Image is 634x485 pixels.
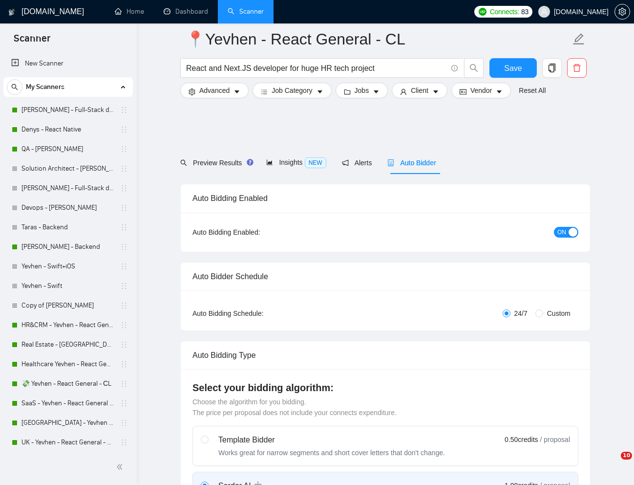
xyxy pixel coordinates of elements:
[519,85,546,96] a: Reset All
[21,178,114,198] a: [PERSON_NAME] - Full-Stack dev
[411,85,428,96] span: Client
[470,85,492,96] span: Vendor
[614,8,630,16] a: setting
[21,218,114,237] a: Taras - Backend
[557,227,566,238] span: ON
[120,184,128,192] span: holder
[464,58,484,78] button: search
[21,257,114,276] a: Yevhen - Swift+iOS
[180,83,249,98] button: settingAdvancedcaret-down
[6,31,58,52] span: Scanner
[505,434,538,445] span: 0.50 credits
[120,341,128,349] span: holder
[543,308,574,319] span: Custom
[192,381,578,395] h4: Select your bidding algorithm:
[192,398,397,417] span: Choose the algorithm for you bidding. The price per proposal does not include your connects expen...
[272,85,312,96] span: Job Category
[540,435,570,444] span: / proposal
[116,462,126,472] span: double-left
[490,6,519,17] span: Connects:
[460,88,466,95] span: idcard
[317,88,323,95] span: caret-down
[496,88,503,95] span: caret-down
[228,7,264,16] a: searchScanner
[7,79,22,95] button: search
[465,64,483,72] span: search
[504,62,522,74] span: Save
[218,434,445,446] div: Template Bidder
[7,84,22,90] span: search
[21,296,114,315] a: Copy of [PERSON_NAME]
[120,282,128,290] span: holder
[21,159,114,178] a: Solution Architect - [PERSON_NAME]
[180,159,187,166] span: search
[3,54,133,73] li: New Scanner
[541,8,548,15] span: user
[21,354,114,374] a: Healthcare Yevhen - React General - СL
[21,335,114,354] a: Real Estate - [GEOGRAPHIC_DATA] - React General - СL
[373,88,380,95] span: caret-down
[26,77,64,97] span: My Scanners
[21,374,114,394] a: 💸 Yevhen - React General - СL
[21,120,114,139] a: Denys - React Native
[21,315,114,335] a: HR&CRM - Yevhen - React General - СL
[120,399,128,407] span: holder
[392,83,447,98] button: userClientcaret-down
[253,83,331,98] button: barsJob Categorycaret-down
[189,88,195,95] span: setting
[542,58,562,78] button: copy
[199,85,230,96] span: Advanced
[266,159,273,166] span: area-chart
[120,145,128,153] span: holder
[432,88,439,95] span: caret-down
[21,276,114,296] a: Yevhen - Swift
[120,321,128,329] span: holder
[120,106,128,114] span: holder
[120,204,128,212] span: holder
[186,27,571,51] input: Scanner name...
[21,394,114,413] a: SaaS - Yevhen - React General - СL
[233,88,240,95] span: caret-down
[120,243,128,251] span: holder
[21,413,114,433] a: [GEOGRAPHIC_DATA] - Yevhen - React General - СL
[344,88,351,95] span: folder
[192,184,578,212] div: Auto Bidding Enabled
[387,159,436,167] span: Auto Bidder
[120,360,128,368] span: holder
[266,158,326,166] span: Insights
[115,7,144,16] a: homeHome
[568,64,586,72] span: delete
[11,54,125,73] a: New Scanner
[601,452,624,475] iframe: Intercom live chat
[614,4,630,20] button: setting
[21,100,114,120] a: [PERSON_NAME] - Full-Stack dev
[192,263,578,290] div: Auto Bidder Schedule
[21,433,114,452] a: UK - Yevhen - React General - СL
[355,85,369,96] span: Jobs
[120,126,128,133] span: holder
[21,237,114,257] a: [PERSON_NAME] - Backend
[120,165,128,173] span: holder
[120,439,128,446] span: holder
[192,308,321,319] div: Auto Bidding Schedule:
[510,308,531,319] span: 24/7
[336,83,388,98] button: folderJobscaret-down
[8,4,15,20] img: logo
[246,158,254,167] div: Tooltip anchor
[342,159,372,167] span: Alerts
[21,198,114,218] a: Devops - [PERSON_NAME]
[120,263,128,270] span: holder
[120,223,128,231] span: holder
[261,88,268,95] span: bars
[451,83,511,98] button: idcardVendorcaret-down
[572,33,585,45] span: edit
[120,380,128,388] span: holder
[451,65,458,71] span: info-circle
[400,88,407,95] span: user
[186,62,447,74] input: Search Freelance Jobs...
[567,58,587,78] button: delete
[479,8,486,16] img: upwork-logo.png
[120,302,128,309] span: holder
[543,64,561,72] span: copy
